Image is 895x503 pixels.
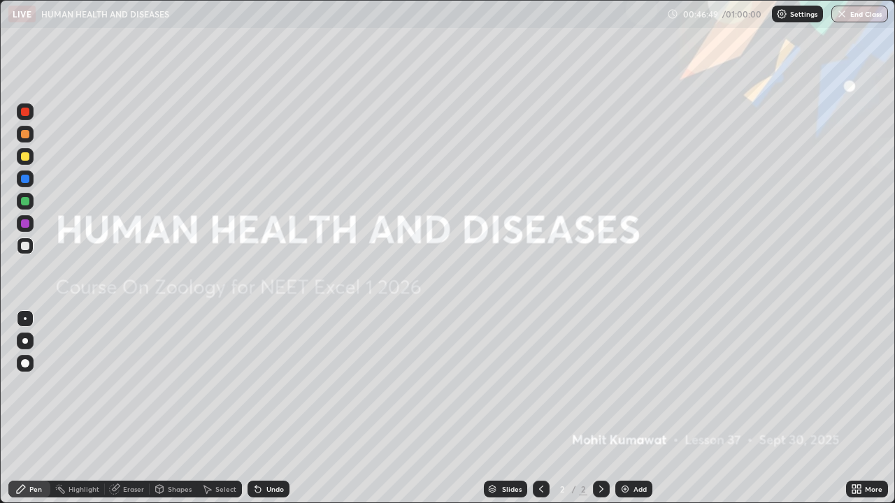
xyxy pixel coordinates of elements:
img: class-settings-icons [776,8,787,20]
div: 2 [579,483,587,495]
div: Slides [502,486,522,493]
div: More [865,486,882,493]
div: 2 [555,485,569,493]
div: Undo [266,486,284,493]
div: Highlight [69,486,99,493]
p: Settings [790,10,817,17]
button: End Class [831,6,888,22]
div: Shapes [168,486,192,493]
div: / [572,485,576,493]
p: HUMAN HEALTH AND DISEASES [41,8,169,20]
div: Add [633,486,647,493]
div: Eraser [123,486,144,493]
div: Select [215,486,236,493]
img: end-class-cross [836,8,847,20]
div: Pen [29,486,42,493]
img: add-slide-button [620,483,631,495]
p: LIVE [13,8,31,20]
